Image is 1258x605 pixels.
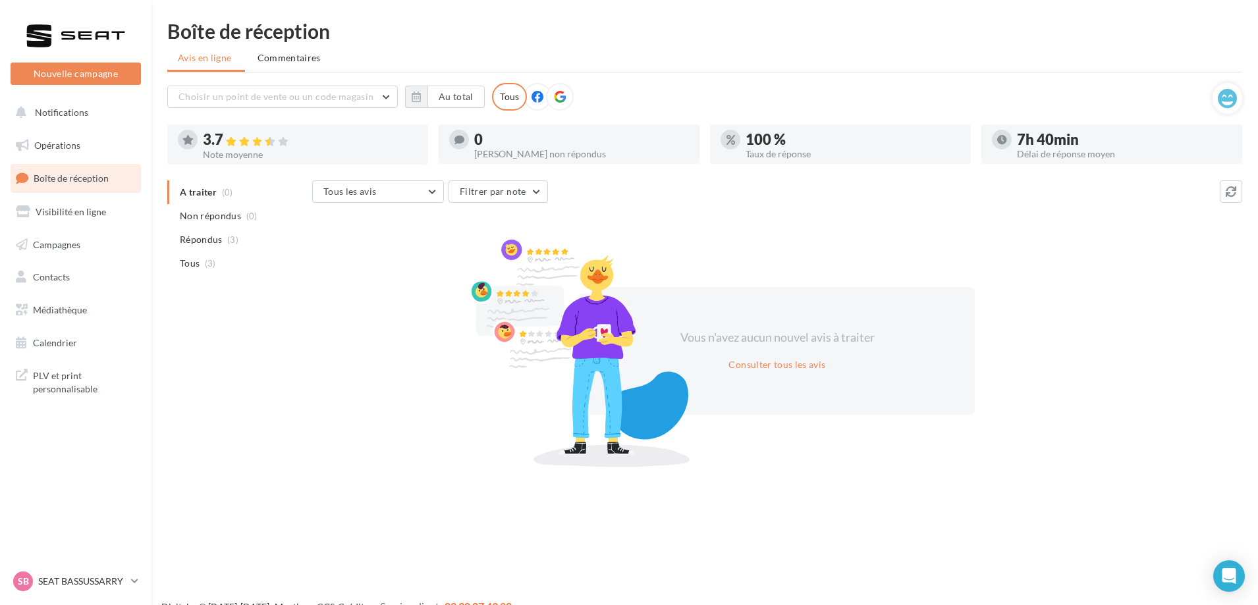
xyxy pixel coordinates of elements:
[33,304,87,315] span: Médiathèque
[746,149,960,159] div: Taux de réponse
[323,186,377,197] span: Tous les avis
[180,209,241,223] span: Non répondus
[492,83,527,111] div: Tous
[38,575,126,588] p: SEAT BASSUSSARRY
[33,238,80,250] span: Campagnes
[33,337,77,348] span: Calendrier
[8,198,144,226] a: Visibilité en ligne
[427,86,485,108] button: Au total
[474,132,689,147] div: 0
[8,263,144,291] a: Contacts
[405,86,485,108] button: Au total
[8,99,138,126] button: Notifications
[8,164,144,192] a: Boîte de réception
[180,257,200,270] span: Tous
[167,86,398,108] button: Choisir un point de vente ou un code magasin
[258,51,321,65] span: Commentaires
[11,63,141,85] button: Nouvelle campagne
[8,296,144,324] a: Médiathèque
[8,329,144,357] a: Calendrier
[312,180,444,203] button: Tous les avis
[180,233,223,246] span: Répondus
[1017,149,1232,159] div: Délai de réponse moyen
[34,140,80,151] span: Opérations
[246,211,258,221] span: (0)
[227,234,238,245] span: (3)
[723,357,831,373] button: Consulter tous les avis
[1017,132,1232,147] div: 7h 40min
[8,132,144,159] a: Opérations
[474,149,689,159] div: [PERSON_NAME] non répondus
[205,258,216,269] span: (3)
[449,180,548,203] button: Filtrer par note
[746,132,960,147] div: 100 %
[35,107,88,118] span: Notifications
[11,569,141,594] a: SB SEAT BASSUSSARRY
[34,172,109,184] span: Boîte de réception
[664,329,890,346] div: Vous n'avez aucun nouvel avis à traiter
[203,132,418,147] div: 3.7
[36,206,106,217] span: Visibilité en ligne
[18,575,29,588] span: SB
[33,271,70,282] span: Contacts
[1213,560,1245,592] div: Open Intercom Messenger
[8,361,144,400] a: PLV et print personnalisable
[167,21,1242,41] div: Boîte de réception
[178,91,373,102] span: Choisir un point de vente ou un code magasin
[8,231,144,259] a: Campagnes
[203,150,418,159] div: Note moyenne
[33,367,136,395] span: PLV et print personnalisable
